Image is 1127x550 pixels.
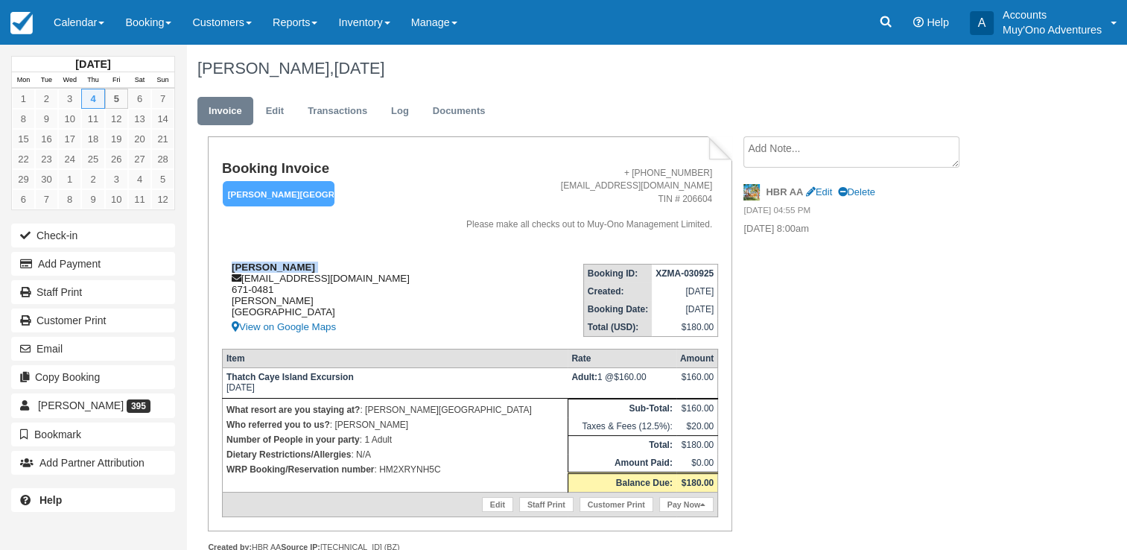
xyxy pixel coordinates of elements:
[128,129,151,149] a: 20
[12,169,35,189] a: 29
[568,454,676,473] th: Amount Paid:
[10,12,33,34] img: checkfront-main-nav-mini-logo.png
[296,97,378,126] a: Transactions
[58,89,81,109] a: 3
[11,224,175,247] button: Check-in
[680,372,714,394] div: $160.00
[12,149,35,169] a: 22
[226,434,360,445] strong: Number of People in your party
[232,317,431,336] a: View on Google Maps
[11,365,175,389] button: Copy Booking
[151,129,174,149] a: 21
[12,89,35,109] a: 1
[35,169,58,189] a: 30
[223,181,334,207] em: [PERSON_NAME][GEOGRAPHIC_DATA]
[614,372,646,382] span: $160.00
[568,367,676,398] td: 1 @
[232,262,315,273] strong: [PERSON_NAME]
[652,282,718,300] td: [DATE]
[11,309,175,332] a: Customer Print
[226,372,354,382] strong: Thatch Caye Island Excursion
[222,161,431,177] h1: Booking Invoice
[743,204,994,221] em: [DATE] 04:55 PM
[1003,22,1102,37] p: Muy'Ono Adventures
[568,435,676,454] th: Total:
[11,252,175,276] button: Add Payment
[583,300,652,318] th: Booking Date:
[11,393,175,417] a: [PERSON_NAME] 395
[568,399,676,417] th: Sub-Total:
[676,454,718,473] td: $0.00
[676,435,718,454] td: $180.00
[105,189,128,209] a: 10
[1003,7,1102,22] p: Accounts
[151,169,174,189] a: 5
[105,169,128,189] a: 3
[151,89,174,109] a: 7
[226,417,564,432] p: : [PERSON_NAME]
[226,420,330,430] strong: Who referred you to us?
[676,399,718,417] td: $160.00
[81,169,104,189] a: 2
[583,318,652,337] th: Total (USD):
[151,72,174,89] th: Sun
[35,72,58,89] th: Tue
[151,189,174,209] a: 12
[81,109,104,129] a: 11
[519,497,574,512] a: Staff Print
[12,189,35,209] a: 6
[380,97,420,126] a: Log
[81,72,104,89] th: Thu
[222,180,329,208] a: [PERSON_NAME][GEOGRAPHIC_DATA]
[105,129,128,149] a: 19
[655,268,714,279] strong: XZMA-030925
[11,488,175,512] a: Help
[682,478,714,488] strong: $180.00
[35,149,58,169] a: 23
[652,300,718,318] td: [DATE]
[11,337,175,361] button: Email
[437,167,713,231] address: + [PHONE_NUMBER] [EMAIL_ADDRESS][DOMAIN_NAME] TIN # 206604 Please make all checks out to Muy-Ono ...
[128,72,151,89] th: Sat
[806,186,832,197] a: Edit
[970,11,994,35] div: A
[128,169,151,189] a: 4
[583,282,652,300] th: Created:
[128,89,151,109] a: 6
[571,372,597,382] strong: Adult
[58,149,81,169] a: 24
[127,399,150,413] span: 395
[222,262,431,336] div: [EMAIL_ADDRESS][DOMAIN_NAME] 671-0481 [PERSON_NAME] [GEOGRAPHIC_DATA]
[226,402,564,417] p: : [PERSON_NAME][GEOGRAPHIC_DATA]
[128,109,151,129] a: 13
[222,349,568,367] th: Item
[11,280,175,304] a: Staff Print
[743,222,994,236] p: [DATE] 8:00am
[128,189,151,209] a: 11
[12,109,35,129] a: 8
[226,432,564,447] p: : 1 Adult
[58,109,81,129] a: 10
[128,149,151,169] a: 27
[222,367,568,398] td: [DATE]
[226,447,564,462] p: : N/A
[105,72,128,89] th: Fri
[927,16,949,28] span: Help
[105,89,128,109] a: 5
[568,349,676,367] th: Rate
[226,464,374,475] strong: WRP Booking/Reservation number
[58,189,81,209] a: 8
[12,72,35,89] th: Mon
[913,17,924,28] i: Help
[75,58,110,70] strong: [DATE]
[105,149,128,169] a: 26
[58,169,81,189] a: 1
[197,97,253,126] a: Invoice
[583,264,652,282] th: Booking ID:
[11,423,175,446] button: Bookmark
[81,129,104,149] a: 18
[35,109,58,129] a: 9
[568,472,676,492] th: Balance Due:
[226,405,360,415] strong: What resort are you staying at?
[422,97,497,126] a: Documents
